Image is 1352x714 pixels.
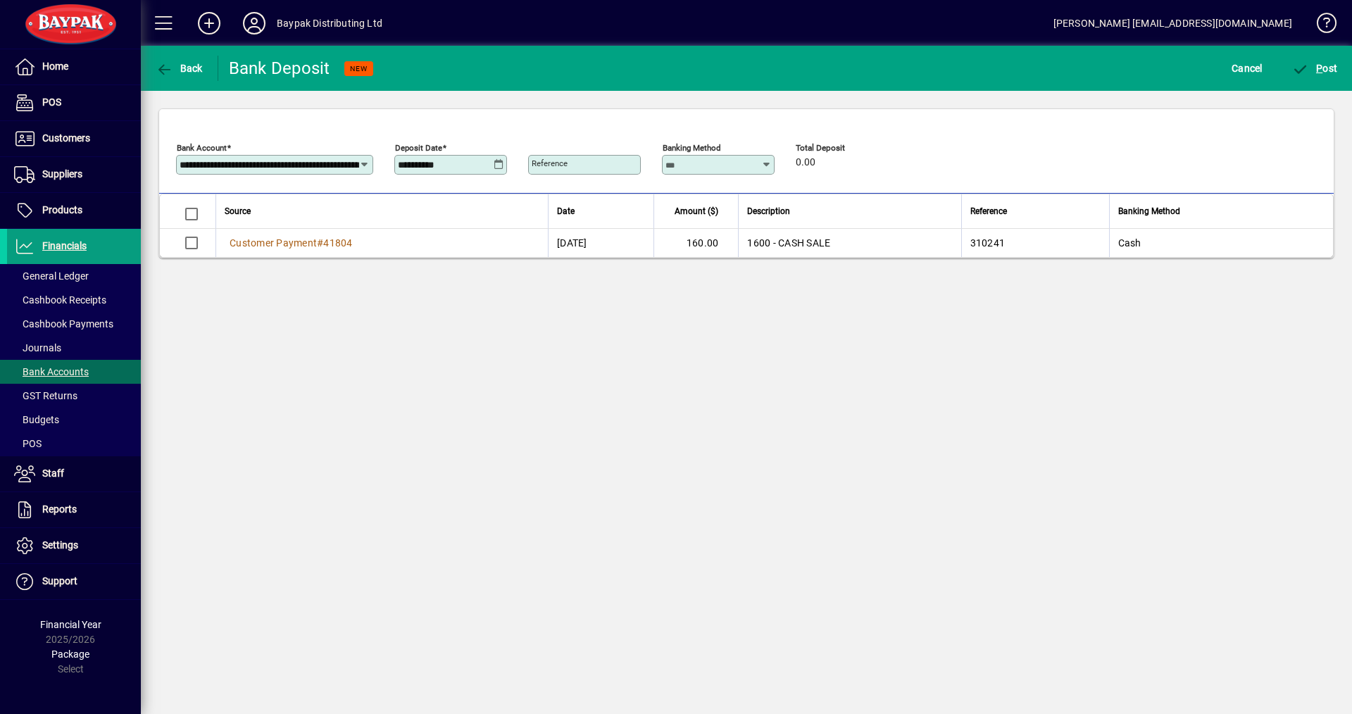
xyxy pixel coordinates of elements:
span: Customers [42,132,90,144]
a: Reports [7,492,141,527]
span: 41804 [323,237,352,249]
span: Back [156,63,203,74]
div: Banking Method [1118,203,1315,219]
div: Baypak Distributing Ltd [277,12,382,35]
a: Customers [7,121,141,156]
span: Cashbook Payments [14,318,113,330]
a: Products [7,193,141,228]
span: 1600 - CASH SALE [747,237,830,249]
span: Journals [14,342,61,353]
mat-label: Bank Account [177,143,227,153]
span: Home [42,61,68,72]
span: # [317,237,323,249]
span: Reports [42,503,77,515]
mat-label: Reference [532,158,568,168]
span: Source [225,203,251,219]
a: Customer Payment#41804 [225,235,358,251]
span: Suppliers [42,168,82,180]
a: Staff [7,456,141,491]
span: POS [42,96,61,108]
a: POS [7,432,141,456]
span: GST Returns [14,390,77,401]
span: Staff [42,468,64,479]
a: Journals [7,336,141,360]
span: Description [747,203,790,219]
span: Cashbook Receipts [14,294,106,306]
div: Description [747,203,952,219]
span: Financial Year [40,619,101,630]
a: Home [7,49,141,84]
span: Cash [1118,237,1141,249]
span: Financials [42,240,87,251]
a: GST Returns [7,384,141,408]
span: ost [1292,63,1338,74]
span: NEW [350,64,368,73]
span: Package [51,649,89,660]
mat-label: Deposit Date [395,143,442,153]
span: Settings [42,539,78,551]
button: Profile [232,11,277,36]
span: Total Deposit [796,144,880,153]
a: Cashbook Payments [7,312,141,336]
div: Source [225,203,539,219]
div: Reference [970,203,1101,219]
span: Date [557,203,575,219]
span: P [1316,63,1322,74]
a: Knowledge Base [1306,3,1334,49]
span: Budgets [14,414,59,425]
span: Reference [970,203,1007,219]
span: Bank Accounts [14,366,89,377]
div: Date [557,203,645,219]
span: Amount ($) [675,203,718,219]
a: Suppliers [7,157,141,192]
span: Banking Method [1118,203,1180,219]
app-page-header-button: Back [141,56,218,81]
a: Budgets [7,408,141,432]
div: [PERSON_NAME] [EMAIL_ADDRESS][DOMAIN_NAME] [1053,12,1292,35]
a: Settings [7,528,141,563]
td: 160.00 [653,229,738,257]
button: Post [1289,56,1341,81]
mat-label: Banking Method [663,143,721,153]
a: Cashbook Receipts [7,288,141,312]
a: General Ledger [7,264,141,288]
span: POS [14,438,42,449]
button: Add [187,11,232,36]
span: 0.00 [796,157,815,168]
span: Cancel [1232,57,1263,80]
a: Support [7,564,141,599]
a: POS [7,85,141,120]
button: Cancel [1228,56,1266,81]
div: Bank Deposit [229,57,330,80]
a: Bank Accounts [7,360,141,384]
div: Amount ($) [663,203,731,219]
span: Customer Payment [230,237,317,249]
span: Support [42,575,77,587]
span: Products [42,204,82,215]
span: 310241 [970,237,1006,249]
button: Back [152,56,206,81]
td: [DATE] [548,229,653,257]
span: General Ledger [14,270,89,282]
